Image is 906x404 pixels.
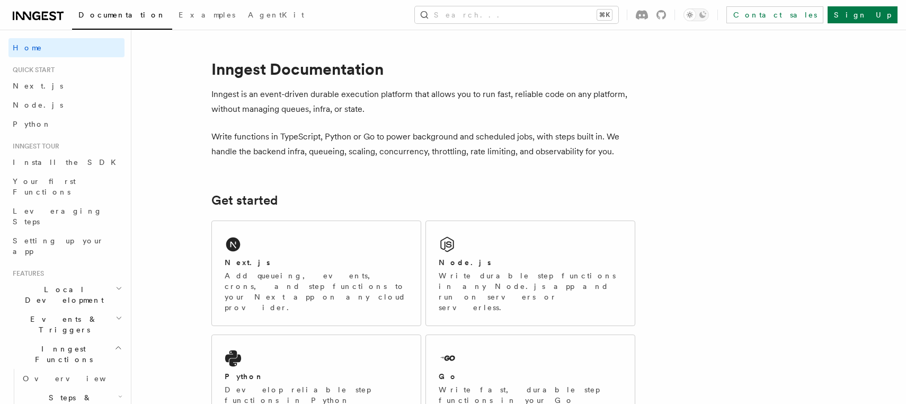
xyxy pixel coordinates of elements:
[211,59,635,78] h1: Inngest Documentation
[13,101,63,109] span: Node.js
[211,221,421,326] a: Next.jsAdd queueing, events, crons, and step functions to your Next app on any cloud provider.
[211,129,635,159] p: Write functions in TypeScript, Python or Go to power background and scheduled jobs, with steps bu...
[8,142,59,151] span: Inngest tour
[225,257,270,268] h2: Next.js
[13,158,122,166] span: Install the SDK
[8,115,125,134] a: Python
[13,177,76,196] span: Your first Functions
[597,10,612,20] kbd: ⌘K
[8,201,125,231] a: Leveraging Steps
[439,371,458,382] h2: Go
[13,42,42,53] span: Home
[242,3,310,29] a: AgentKit
[19,369,125,388] a: Overview
[726,6,823,23] a: Contact sales
[8,344,114,365] span: Inngest Functions
[8,95,125,115] a: Node.js
[225,270,408,313] p: Add queueing, events, crons, and step functions to your Next app on any cloud provider.
[211,87,635,117] p: Inngest is an event-driven durable execution platform that allows you to run fast, reliable code ...
[8,153,125,172] a: Install the SDK
[425,221,635,326] a: Node.jsWrite durable step functions in any Node.js app and run on servers or serverless.
[8,66,55,74] span: Quick start
[683,8,709,21] button: Toggle dark mode
[211,193,278,208] a: Get started
[13,236,104,256] span: Setting up your app
[8,314,116,335] span: Events & Triggers
[78,11,166,19] span: Documentation
[828,6,898,23] a: Sign Up
[8,339,125,369] button: Inngest Functions
[8,38,125,57] a: Home
[415,6,618,23] button: Search...⌘K
[72,3,172,30] a: Documentation
[248,11,304,19] span: AgentKit
[8,269,44,278] span: Features
[179,11,235,19] span: Examples
[439,257,491,268] h2: Node.js
[8,284,116,305] span: Local Development
[225,371,264,382] h2: Python
[439,270,622,313] p: Write durable step functions in any Node.js app and run on servers or serverless.
[8,280,125,310] button: Local Development
[8,172,125,201] a: Your first Functions
[13,120,51,128] span: Python
[13,82,63,90] span: Next.js
[8,231,125,261] a: Setting up your app
[8,310,125,339] button: Events & Triggers
[172,3,242,29] a: Examples
[8,76,125,95] a: Next.js
[23,374,132,383] span: Overview
[13,207,102,226] span: Leveraging Steps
